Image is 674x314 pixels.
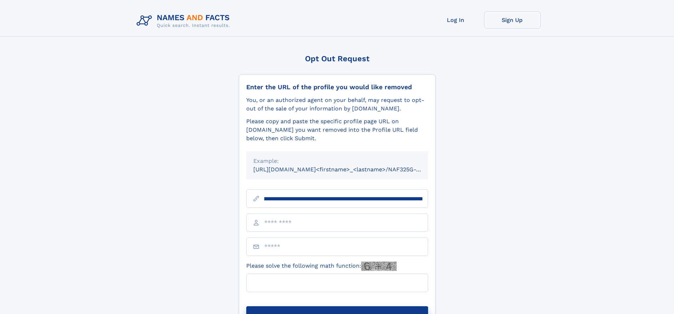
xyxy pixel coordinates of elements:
[134,11,236,30] img: Logo Names and Facts
[246,262,397,271] label: Please solve the following math function:
[427,11,484,29] a: Log In
[246,83,428,91] div: Enter the URL of the profile you would like removed
[484,11,541,29] a: Sign Up
[253,166,442,173] small: [URL][DOMAIN_NAME]<firstname>_<lastname>/NAF325G-xxxxxxxx
[239,54,436,63] div: Opt Out Request
[246,96,428,113] div: You, or an authorized agent on your behalf, may request to opt-out of the sale of your informatio...
[253,157,421,165] div: Example:
[246,117,428,143] div: Please copy and paste the specific profile page URL on [DOMAIN_NAME] you want removed into the Pr...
